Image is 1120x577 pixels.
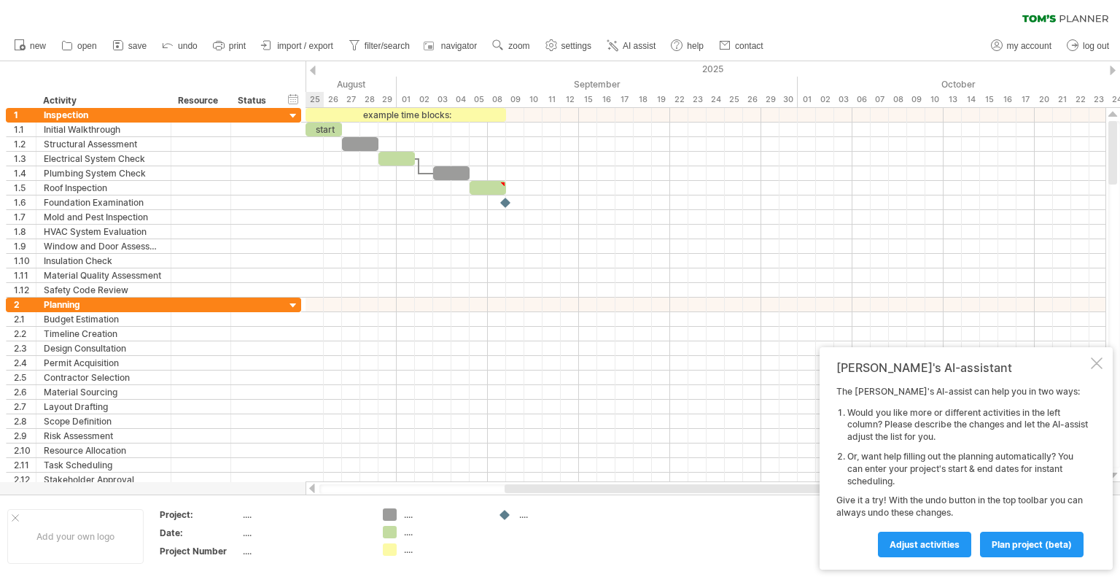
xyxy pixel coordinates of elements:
[14,283,36,297] div: 1.12
[421,36,481,55] a: navigator
[44,152,163,166] div: Electrical System Check
[14,312,36,326] div: 2.1
[836,386,1088,557] div: The [PERSON_NAME]'s AI-assist can help you in two ways: Give it a try! With the undo button in th...
[44,327,163,341] div: Timeline Creation
[615,92,634,107] div: Wednesday, 17 September 2025
[834,92,852,107] div: Friday, 3 October 2025
[306,92,324,107] div: Monday, 25 August 2025
[761,92,779,107] div: Monday, 29 September 2025
[44,429,163,443] div: Risk Assessment
[847,407,1088,444] li: Would you like more or different activities in the left column? Please describe the changes and l...
[1035,92,1053,107] div: Monday, 20 October 2025
[998,92,1016,107] div: Thursday, 16 October 2025
[324,92,342,107] div: Tuesday, 26 August 2025
[44,444,163,457] div: Resource Allocation
[257,36,338,55] a: import / export
[14,385,36,399] div: 2.6
[14,123,36,136] div: 1.1
[10,36,50,55] a: new
[1063,36,1113,55] a: log out
[980,92,998,107] div: Wednesday, 15 October 2025
[397,92,415,107] div: Monday, 1 September 2025
[44,414,163,428] div: Scope Definition
[14,371,36,384] div: 2.5
[715,36,768,55] a: contact
[524,92,542,107] div: Wednesday, 10 September 2025
[58,36,101,55] a: open
[14,473,36,487] div: 2.12
[178,93,222,108] div: Resource
[603,36,660,55] a: AI assist
[561,92,579,107] div: Friday, 12 September 2025
[306,123,342,136] div: start
[944,92,962,107] div: Monday, 13 October 2025
[652,92,670,107] div: Friday, 19 September 2025
[816,92,834,107] div: Thursday, 2 October 2025
[44,371,163,384] div: Contractor Selection
[44,473,163,487] div: Stakeholder Approval
[470,92,488,107] div: Friday, 5 September 2025
[14,108,36,122] div: 1
[14,298,36,311] div: 2
[44,225,163,239] div: HVAC System Evaluation
[1071,92,1089,107] div: Wednesday, 22 October 2025
[871,92,889,107] div: Tuesday, 7 October 2025
[878,532,971,557] a: Adjust activities
[44,458,163,472] div: Task Scheduling
[77,41,97,51] span: open
[44,123,163,136] div: Initial Walkthrough
[14,268,36,282] div: 1.11
[43,93,163,108] div: Activity
[404,508,483,521] div: ....
[962,92,980,107] div: Tuesday, 14 October 2025
[44,341,163,355] div: Design Consultation
[44,181,163,195] div: Roof Inspection
[14,239,36,253] div: 1.9
[688,92,707,107] div: Tuesday, 23 September 2025
[44,298,163,311] div: Planning
[623,41,656,51] span: AI assist
[519,508,599,521] div: ....
[44,195,163,209] div: Foundation Examination
[451,92,470,107] div: Thursday, 4 September 2025
[488,92,506,107] div: Monday, 8 September 2025
[14,225,36,239] div: 1.8
[542,92,561,107] div: Thursday, 11 September 2025
[14,444,36,457] div: 2.10
[14,195,36,209] div: 1.6
[1083,41,1109,51] span: log out
[44,137,163,151] div: Structural Assessment
[44,385,163,399] div: Material Sourcing
[44,283,163,297] div: Safety Code Review
[44,166,163,180] div: Plumbing System Check
[735,41,763,51] span: contact
[14,414,36,428] div: 2.8
[14,166,36,180] div: 1.4
[238,93,270,108] div: Status
[579,92,597,107] div: Monday, 15 September 2025
[306,108,506,122] div: example time blocks:
[378,92,397,107] div: Friday, 29 August 2025
[707,92,725,107] div: Wednesday, 24 September 2025
[1007,41,1051,51] span: my account
[415,92,433,107] div: Tuesday, 2 September 2025
[243,545,365,557] div: ....
[907,92,925,107] div: Thursday, 9 October 2025
[365,41,410,51] span: filter/search
[14,356,36,370] div: 2.4
[342,92,360,107] div: Wednesday, 27 August 2025
[243,527,365,539] div: ....
[14,210,36,224] div: 1.7
[44,210,163,224] div: Mold and Pest Inspection
[798,92,816,107] div: Wednesday, 1 October 2025
[109,36,151,55] a: save
[980,532,1084,557] a: plan project (beta)
[743,92,761,107] div: Friday, 26 September 2025
[14,400,36,414] div: 2.7
[889,92,907,107] div: Wednesday, 8 October 2025
[345,36,414,55] a: filter/search
[160,508,240,521] div: Project:
[670,92,688,107] div: Monday, 22 September 2025
[7,509,144,564] div: Add your own logo
[160,527,240,539] div: Date:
